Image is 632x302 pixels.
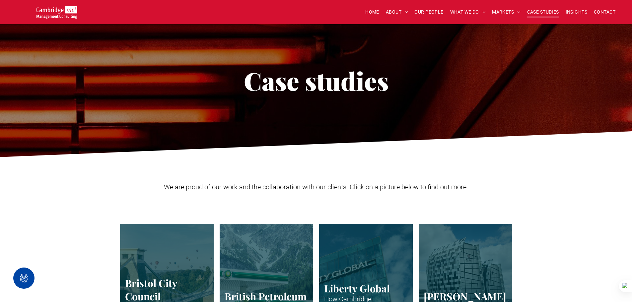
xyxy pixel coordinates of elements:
[36,7,77,14] a: Your Business Transformed | Cambridge Management Consulting
[411,7,447,17] a: OUR PEOPLE
[447,7,489,17] a: WHAT WE DO
[562,7,591,17] a: INSIGHTS
[164,183,468,191] span: We are proud of our work and the collaboration with our clients. Click on a picture below to find...
[244,64,388,97] span: Case studies
[362,7,383,17] a: HOME
[489,7,524,17] a: MARKETS
[383,7,411,17] a: ABOUT
[524,7,562,17] a: CASE STUDIES
[36,6,77,19] img: Go to Homepage
[591,7,619,17] a: CONTACT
